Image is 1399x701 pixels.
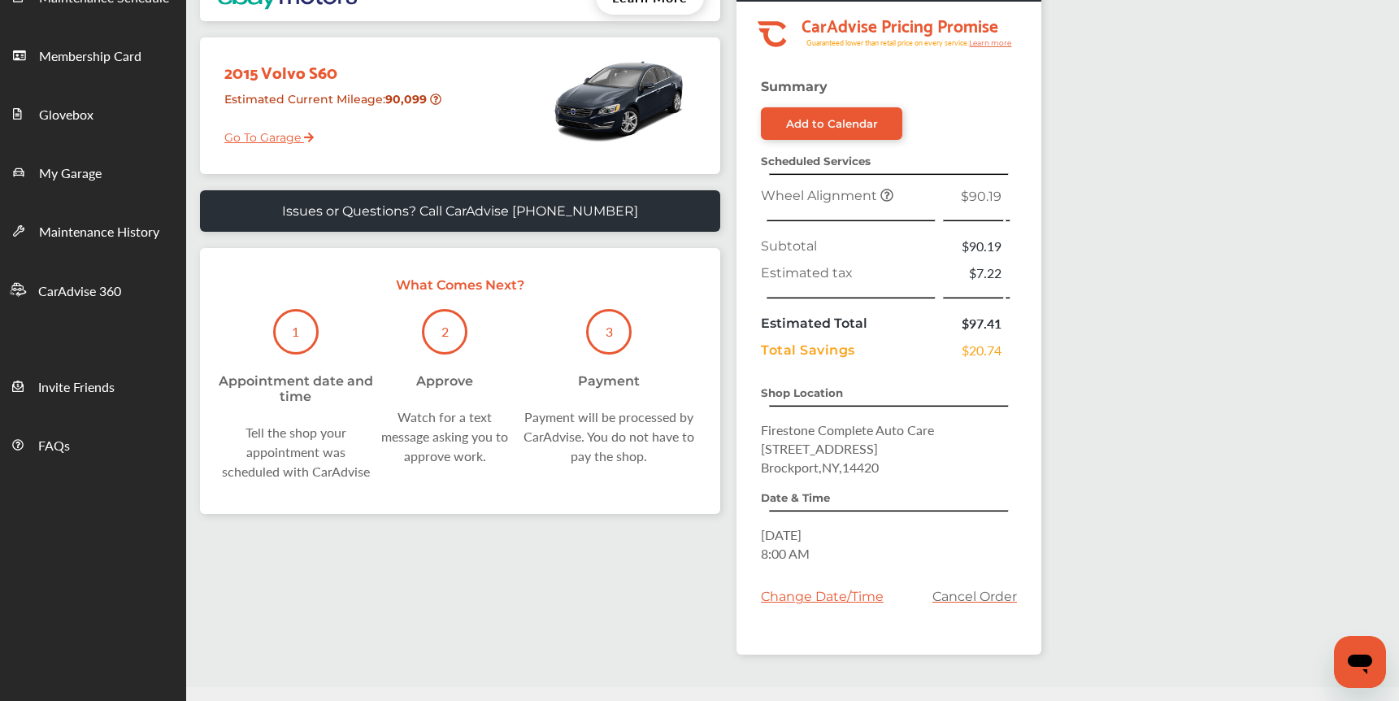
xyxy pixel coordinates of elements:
[376,407,515,466] div: Watch for a text message asking you to approve work.
[941,310,1006,337] td: $97.41
[292,322,299,341] p: 1
[961,189,1001,204] span: $90.19
[941,233,1006,259] td: $90.19
[38,377,115,398] span: Invite Friends
[761,589,884,604] div: Change Date/Time
[761,107,902,140] a: Add to Calendar
[761,79,828,94] strong: Summary
[38,436,70,457] span: FAQs
[39,163,102,185] span: My Garage
[761,525,802,544] span: [DATE]
[441,322,449,341] p: 2
[761,155,871,168] strong: Scheduled Services
[39,105,93,126] span: Glovebox
[39,222,159,243] span: Maintenance History
[757,337,941,364] td: Total Savings
[761,188,880,203] span: Wheel Alignment
[39,46,141,67] span: Membership Card
[761,439,878,458] span: [STREET_ADDRESS]
[806,37,969,48] tspan: Guaranteed lower than retail price on every service.
[941,259,1006,286] td: $7.22
[941,337,1006,364] td: $20.74
[757,233,941,259] td: Subtotal
[802,10,998,39] tspan: CarAdvise Pricing Promise
[761,544,810,563] span: 8:00 AM
[578,373,640,389] div: Payment
[385,92,430,107] strong: 90,099
[786,117,878,130] div: Add to Calendar
[761,386,843,399] strong: Shop Location
[932,589,1017,604] a: Cancel Order
[969,38,1012,47] tspan: Learn more
[212,85,450,127] div: Estimated Current Mileage :
[38,281,121,303] span: CarAdvise 360
[1,142,185,201] a: My Garage
[216,373,376,404] div: Appointment date and time
[216,277,704,293] p: What Comes Next?
[282,203,638,219] p: Issues or Questions? Call CarAdvise [PHONE_NUMBER]
[761,491,830,504] strong: Date & Time
[1,201,185,259] a: Maintenance History
[416,373,473,389] div: Approve
[515,407,704,466] div: Payment will be processed by CarAdvise. You do not have to pay the shop.
[200,190,720,232] a: Issues or Questions? Call CarAdvise [PHONE_NUMBER]
[212,118,314,149] a: Go To Garage
[1334,636,1386,688] iframe: Button to launch messaging window
[1,25,185,84] a: Membership Card
[1,84,185,142] a: Glovebox
[761,458,879,477] span: Brockport , NY , 14420
[761,420,934,439] span: Firestone Complete Auto Care
[757,310,941,337] td: Estimated Total
[212,46,450,85] div: 2015 Volvo S60
[550,46,688,151] img: mobile_9612_st0640_046.jpg
[757,259,941,286] td: Estimated tax
[216,423,376,481] div: Tell the shop your appointment was scheduled with CarAdvise
[606,322,613,341] p: 3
